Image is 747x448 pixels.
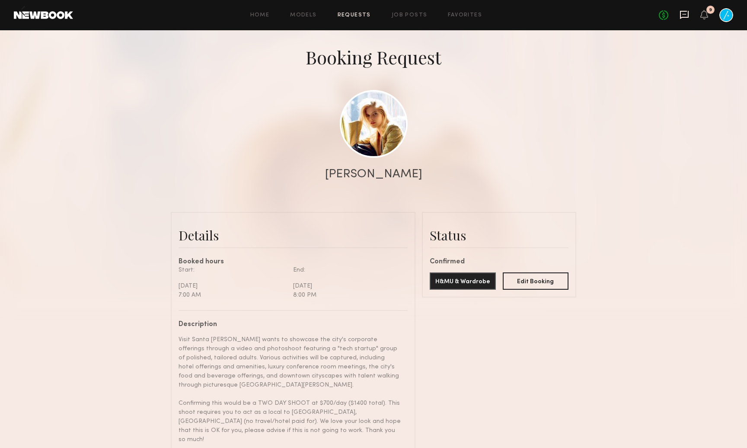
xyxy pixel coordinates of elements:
[306,45,441,69] div: Booking Request
[503,272,569,290] button: Edit Booking
[430,259,568,266] div: Confirmed
[338,13,371,18] a: Requests
[448,13,482,18] a: Favorites
[179,321,401,328] div: Description
[179,266,287,275] div: Start:
[325,168,422,180] div: [PERSON_NAME]
[179,259,408,266] div: Booked hours
[293,266,401,275] div: End:
[709,8,712,13] div: 9
[392,13,428,18] a: Job Posts
[179,282,287,291] div: [DATE]
[430,227,568,244] div: Status
[293,282,401,291] div: [DATE]
[290,13,316,18] a: Models
[179,227,408,244] div: Details
[430,272,496,290] button: H&MU & Wardrobe
[179,291,287,300] div: 7:00 AM
[179,335,401,444] div: Visit Santa [PERSON_NAME] wants to showcase the city's corporate offerings through a video and ph...
[293,291,401,300] div: 8:00 PM
[250,13,270,18] a: Home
